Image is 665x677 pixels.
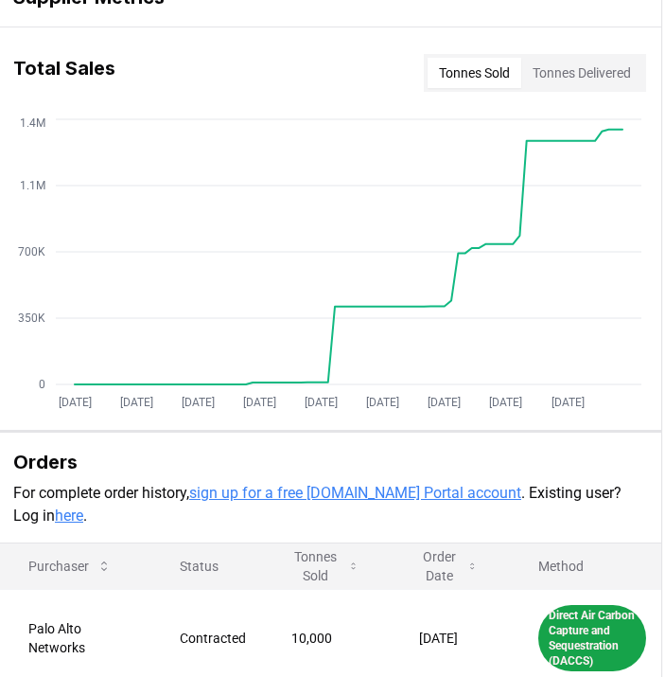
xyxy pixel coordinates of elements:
[428,396,461,409] tspan: [DATE]
[13,547,127,585] button: Purchaser
[180,629,246,648] div: Contracted
[18,312,45,325] tspan: 350K
[366,396,399,409] tspan: [DATE]
[59,396,92,409] tspan: [DATE]
[551,396,585,409] tspan: [DATE]
[521,58,642,88] button: Tonnes Delivered
[13,54,115,92] h3: Total Sales
[428,58,521,88] button: Tonnes Sold
[39,378,45,391] tspan: 0
[538,605,646,671] div: Direct Air Carbon Capture and Sequestration (DACCS)
[305,396,338,409] tspan: [DATE]
[13,448,646,476] h3: Orders
[165,557,246,576] p: Status
[120,396,153,409] tspan: [DATE]
[523,557,646,576] p: Method
[489,396,522,409] tspan: [DATE]
[404,547,493,585] button: Order Date
[189,484,521,502] a: sign up for a free [DOMAIN_NAME] Portal account
[276,547,375,585] button: Tonnes Sold
[55,507,83,525] a: here
[13,482,646,527] p: For complete order history, . Existing user? Log in .
[20,116,45,130] tspan: 1.4M
[243,396,276,409] tspan: [DATE]
[20,179,45,192] tspan: 1.1M
[182,396,215,409] tspan: [DATE]
[18,245,45,258] tspan: 700K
